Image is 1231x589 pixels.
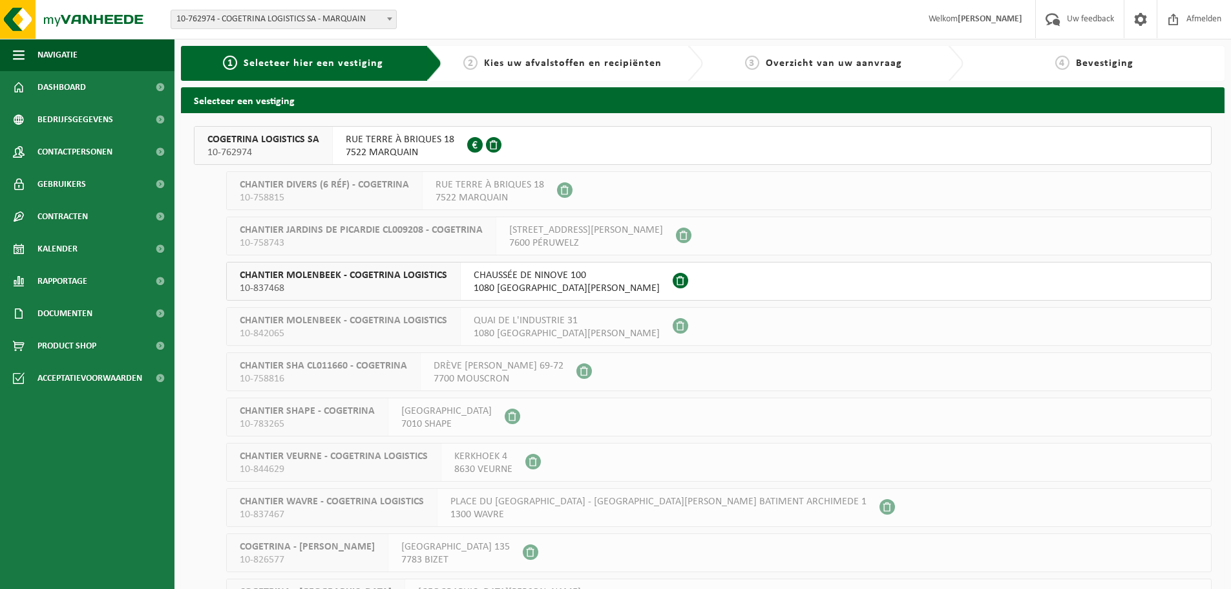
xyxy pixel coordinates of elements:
span: 7522 MARQUAIN [346,146,454,159]
span: RUE TERRE À BRIQUES 18 [346,133,454,146]
span: CHANTIER MOLENBEEK - COGETRINA LOGISTICS [240,314,447,327]
span: Contracten [37,200,88,233]
span: 3 [745,56,759,70]
span: 7522 MARQUAIN [436,191,544,204]
span: 7010 SHAPE [401,418,492,431]
span: 10-837467 [240,508,424,521]
span: 10-762974 - COGETRINA LOGISTICS SA - MARQUAIN [171,10,396,28]
button: COGETRINA LOGISTICS SA 10-762974 RUE TERRE À BRIQUES 187522 MARQUAIN [194,126,1212,165]
span: DRÈVE [PERSON_NAME] 69-72 [434,359,563,372]
span: Documenten [37,297,92,330]
span: CHANTIER WAVRE - COGETRINA LOGISTICS [240,495,424,508]
span: 1300 WAVRE [450,508,867,521]
span: 10-842065 [240,327,447,340]
span: [GEOGRAPHIC_DATA] [401,405,492,418]
span: 7783 BIZET [401,553,510,566]
span: 10-762974 [207,146,319,159]
span: 7600 PÉRUWELZ [509,237,663,250]
span: Gebruikers [37,168,86,200]
span: CHANTIER SHA CL011660 - COGETRINA [240,359,407,372]
span: 10-844629 [240,463,428,476]
span: [STREET_ADDRESS][PERSON_NAME] [509,224,663,237]
span: 10-758743 [240,237,483,250]
span: Product Shop [37,330,96,362]
span: PLACE DU [GEOGRAPHIC_DATA] - [GEOGRAPHIC_DATA][PERSON_NAME] BATIMENT ARCHIMEDE 1 [450,495,867,508]
span: KERKHOEK 4 [454,450,512,463]
span: Kies uw afvalstoffen en recipiënten [484,58,662,69]
span: 10-762974 - COGETRINA LOGISTICS SA - MARQUAIN [171,10,397,29]
span: [GEOGRAPHIC_DATA] 135 [401,541,510,553]
span: 1080 [GEOGRAPHIC_DATA][PERSON_NAME] [474,327,660,340]
span: 10-758815 [240,191,409,204]
span: Contactpersonen [37,136,112,168]
span: Bevestiging [1076,58,1133,69]
h2: Selecteer een vestiging [181,87,1225,112]
strong: [PERSON_NAME] [958,14,1022,24]
span: Kalender [37,233,78,265]
span: 8630 VEURNE [454,463,512,476]
span: CHANTIER SHAPE - COGETRINA [240,405,375,418]
span: Acceptatievoorwaarden [37,362,142,394]
button: CHANTIER MOLENBEEK - COGETRINA LOGISTICS 10-837468 CHAUSSÉE DE NINOVE 1001080 [GEOGRAPHIC_DATA][P... [226,262,1212,301]
span: Selecteer hier een vestiging [244,58,383,69]
span: 4 [1055,56,1069,70]
span: CHANTIER VEURNE - COGETRINA LOGISTICS [240,450,428,463]
span: 7700 MOUSCRON [434,372,563,385]
span: Bedrijfsgegevens [37,103,113,136]
span: 2 [463,56,478,70]
span: Dashboard [37,71,86,103]
span: 1 [223,56,237,70]
span: CHAUSSÉE DE NINOVE 100 [474,269,660,282]
span: CHANTIER JARDINS DE PICARDIE CL009208 - COGETRINA [240,224,483,237]
span: CHANTIER DIVERS (6 RÉF) - COGETRINA [240,178,409,191]
span: RUE TERRE À BRIQUES 18 [436,178,544,191]
span: CHANTIER MOLENBEEK - COGETRINA LOGISTICS [240,269,447,282]
span: COGETRINA - [PERSON_NAME] [240,541,375,553]
span: 1080 [GEOGRAPHIC_DATA][PERSON_NAME] [474,282,660,295]
span: Rapportage [37,265,87,297]
span: QUAI DE L'INDUSTRIE 31 [474,314,660,327]
span: Overzicht van uw aanvraag [766,58,902,69]
span: 10-758816 [240,372,407,385]
span: Navigatie [37,39,78,71]
span: 10-783265 [240,418,375,431]
span: 10-837468 [240,282,447,295]
span: COGETRINA LOGISTICS SA [207,133,319,146]
span: 10-826577 [240,553,375,566]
